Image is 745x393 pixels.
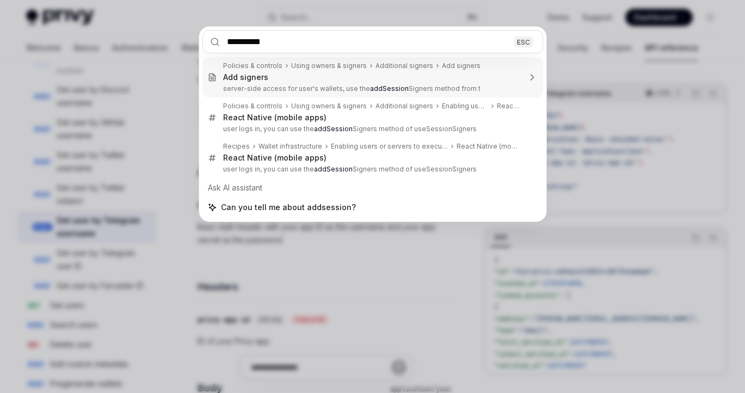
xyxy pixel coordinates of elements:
[457,142,520,151] div: React Native (mobile apps)
[314,125,353,133] b: addSession
[223,84,520,93] p: server-side access for user's wallets, use the Signers method from t
[223,113,327,122] div: React Native (mobile apps)
[223,62,282,70] div: Policies & controls
[223,142,250,151] div: Recipes
[375,102,433,110] div: Additional signers
[442,62,481,70] div: Add signers
[291,102,367,110] div: Using owners & signers
[497,102,520,110] div: React Native (mobile apps)
[375,62,433,70] div: Additional signers
[291,62,367,70] div: Using owners & signers
[514,36,533,47] div: ESC
[221,202,356,213] span: Can you tell me about addsession?
[258,142,322,151] div: Wallet infrastructure
[442,102,489,110] div: Enabling users or servers to execute transactions
[223,72,268,82] div: Add signers
[223,165,520,174] p: user logs in, you can use the Signers method of useSessionSigners
[314,165,353,173] b: addSession
[223,153,327,163] div: React Native (mobile apps)
[331,142,448,151] div: Enabling users or servers to execute transactions
[223,125,520,133] p: user logs in, you can use the Signers method of useSessionSigners
[202,178,543,198] div: Ask AI assistant
[223,102,282,110] div: Policies & controls
[370,84,409,93] b: addSession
